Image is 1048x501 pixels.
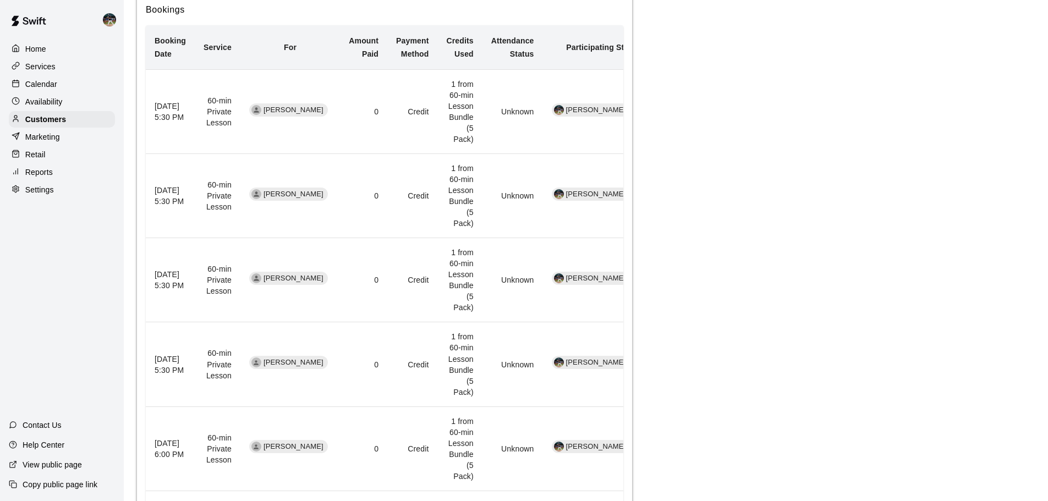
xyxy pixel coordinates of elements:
[438,154,482,238] td: 1 from 60-min Lesson Bundle (5 Pack)
[554,189,564,199] img: Nolan Gilbert
[552,356,630,369] div: Nolan Gilbert[PERSON_NAME]
[9,58,115,75] a: Services
[259,189,328,200] span: [PERSON_NAME]
[195,322,240,406] td: 60-min Private Lesson
[25,131,60,142] p: Marketing
[554,442,564,452] img: Nolan Gilbert
[251,357,261,367] div: John Hoofman
[25,61,56,72] p: Services
[438,70,482,154] td: 1 from 60-min Lesson Bundle (5 Pack)
[396,36,429,58] b: Payment Method
[554,357,564,367] div: Nolan Gilbert
[259,357,328,368] span: [PERSON_NAME]
[9,76,115,92] a: Calendar
[25,96,63,107] p: Availability
[25,149,46,160] p: Retail
[340,406,387,491] td: 0
[562,189,630,200] span: [PERSON_NAME]
[25,79,57,90] p: Calendar
[251,273,261,283] div: John Hoofman
[387,238,437,322] td: Credit
[482,238,543,322] td: Unknown
[552,440,630,453] div: Nolan Gilbert[PERSON_NAME]
[146,70,195,154] th: [DATE] 5:30 PM
[146,154,195,238] th: [DATE] 5:30 PM
[23,479,97,490] p: Copy public page link
[25,43,46,54] p: Home
[349,36,378,58] b: Amount Paid
[251,105,261,115] div: John Hoofman
[562,442,630,452] span: [PERSON_NAME]
[9,111,115,128] a: Customers
[482,70,543,154] td: Unknown
[195,70,240,154] td: 60-min Private Lesson
[259,105,328,115] span: [PERSON_NAME]
[554,273,564,283] img: Nolan Gilbert
[387,322,437,406] td: Credit
[25,114,66,125] p: Customers
[146,322,195,406] th: [DATE] 5:30 PM
[146,238,195,322] th: [DATE] 5:30 PM
[101,9,124,31] div: Nolan Gilbert
[340,70,387,154] td: 0
[25,167,53,178] p: Reports
[566,43,634,52] b: Participating Staff
[387,154,437,238] td: Credit
[340,322,387,406] td: 0
[103,13,116,26] img: Nolan Gilbert
[9,181,115,198] a: Settings
[23,439,64,450] p: Help Center
[9,129,115,145] a: Marketing
[387,70,437,154] td: Credit
[9,41,115,57] a: Home
[195,406,240,491] td: 60-min Private Lesson
[259,442,328,452] span: [PERSON_NAME]
[340,154,387,238] td: 0
[9,164,115,180] a: Reports
[491,36,534,58] b: Attendance Status
[251,189,261,199] div: John Hoofman
[482,322,543,406] td: Unknown
[482,406,543,491] td: Unknown
[340,238,387,322] td: 0
[482,154,543,238] td: Unknown
[195,238,240,322] td: 60-min Private Lesson
[438,322,482,406] td: 1 from 60-min Lesson Bundle (5 Pack)
[146,3,623,17] h6: Bookings
[146,406,195,491] th: [DATE] 6:00 PM
[251,442,261,452] div: John Hoofman
[259,273,328,284] span: [PERSON_NAME]
[195,154,240,238] td: 60-min Private Lesson
[562,105,630,115] span: [PERSON_NAME]
[204,43,232,52] b: Service
[438,406,482,491] td: 1 from 60-min Lesson Bundle (5 Pack)
[25,184,54,195] p: Settings
[554,105,564,115] img: Nolan Gilbert
[552,188,630,201] div: Nolan Gilbert[PERSON_NAME]
[9,146,115,163] a: Retail
[562,357,630,368] span: [PERSON_NAME]
[552,103,630,117] div: Nolan Gilbert[PERSON_NAME]
[387,406,437,491] td: Credit
[284,43,297,52] b: For
[9,93,115,110] a: Availability
[447,36,474,58] b: Credits Used
[562,273,630,284] span: [PERSON_NAME]
[23,459,82,470] p: View public page
[438,238,482,322] td: 1 from 60-min Lesson Bundle (5 Pack)
[552,272,630,285] div: Nolan Gilbert[PERSON_NAME]
[23,420,62,431] p: Contact Us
